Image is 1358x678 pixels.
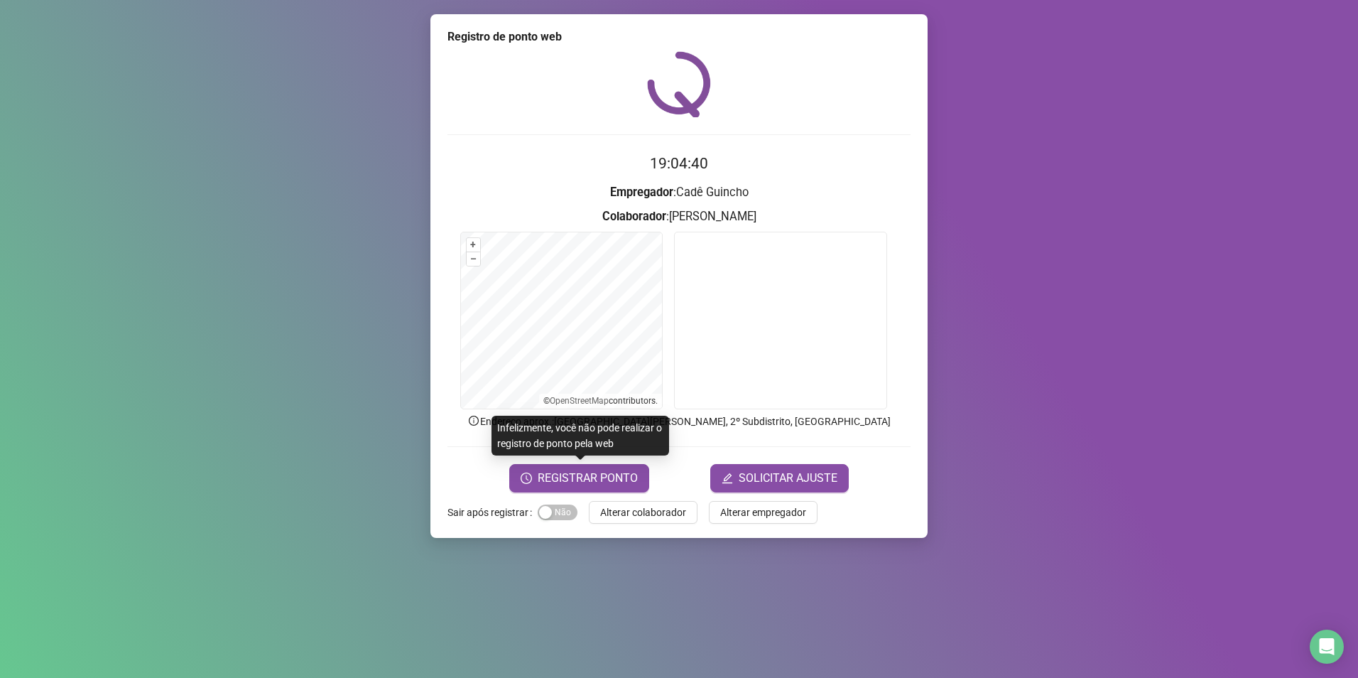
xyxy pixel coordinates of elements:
div: Open Intercom Messenger [1310,630,1344,664]
h3: : [PERSON_NAME] [447,208,911,226]
button: – [467,252,480,266]
time: 19:04:40 [650,155,708,172]
button: Alterar colaborador [589,501,697,524]
button: editSOLICITAR AJUSTE [710,464,849,493]
span: Alterar empregador [720,505,806,520]
strong: Colaborador [602,210,666,223]
p: Endereço aprox. : [GEOGRAPHIC_DATA][PERSON_NAME], 2º Subdistrito, [GEOGRAPHIC_DATA] [447,414,911,429]
h3: : Cadê Guincho [447,183,911,202]
img: QRPoint [647,51,711,117]
li: © contributors. [543,396,658,406]
a: OpenStreetMap [550,396,609,406]
span: Alterar colaborador [600,505,686,520]
button: REGISTRAR PONTO [509,464,649,493]
span: SOLICITAR AJUSTE [739,470,837,487]
span: edit [722,473,733,484]
strong: Empregador [610,185,673,199]
button: + [467,238,480,252]
label: Sair após registrar [447,501,538,524]
div: Registro de ponto web [447,28,911,45]
span: REGISTRAR PONTO [538,470,638,487]
button: Alterar empregador [709,501,817,524]
div: Infelizmente, você não pode realizar o registro de ponto pela web [491,416,669,456]
span: clock-circle [521,473,532,484]
span: info-circle [467,414,480,427]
